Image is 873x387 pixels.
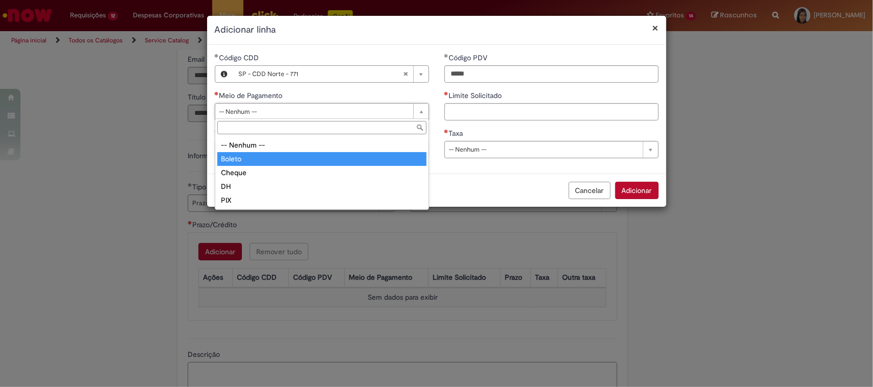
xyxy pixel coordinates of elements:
[217,194,427,207] div: PIX
[215,136,429,209] ul: Meio de Pagamento
[217,152,427,166] div: Boleto
[217,138,427,152] div: -- Nenhum --
[217,166,427,180] div: Cheque
[217,180,427,194] div: DH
